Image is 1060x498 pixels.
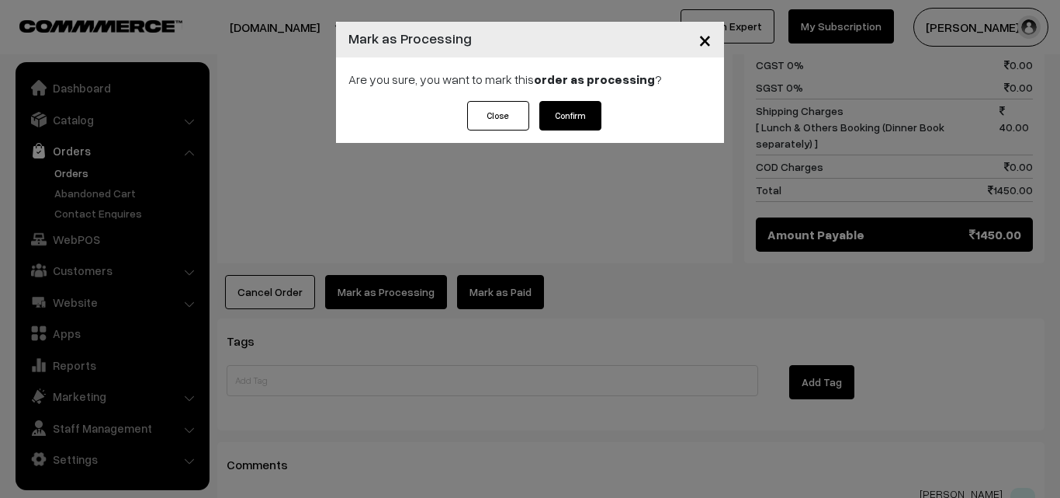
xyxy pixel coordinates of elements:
button: Close [467,101,529,131]
strong: order as processing [534,71,655,87]
div: Are you sure, you want to mark this ? [336,57,724,101]
span: × [698,25,712,54]
button: Confirm [539,101,601,131]
h4: Mark as Processing [348,28,472,49]
button: Close [686,16,724,64]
